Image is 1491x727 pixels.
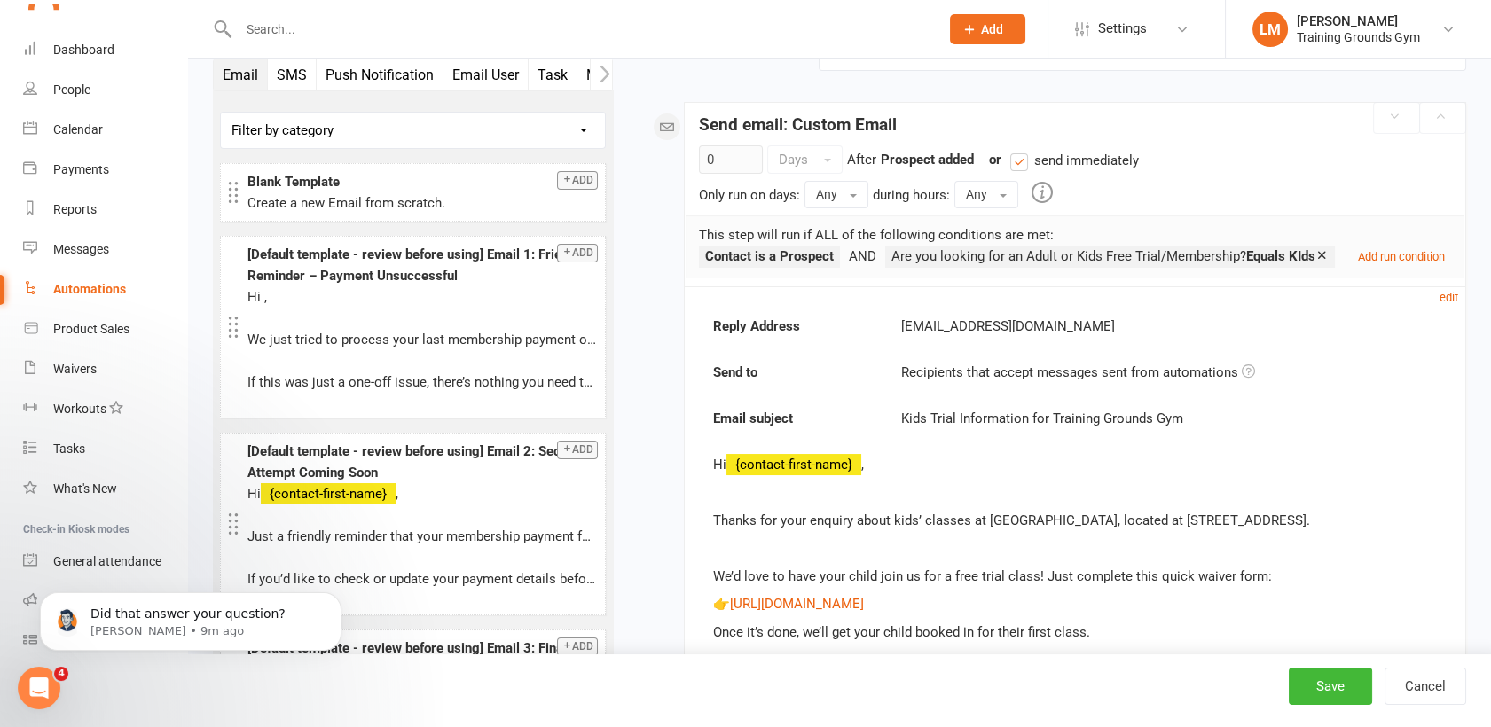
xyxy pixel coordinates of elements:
[53,122,103,137] div: Calendar
[131,7,227,37] h1: Messages
[169,144,219,162] div: • [DATE]
[41,598,77,610] span: Home
[82,537,131,556] div: • [DATE]
[981,22,1003,36] span: Add
[169,209,219,228] div: • [DATE]
[63,340,166,359] div: [PERSON_NAME]
[53,554,161,568] div: General attendance
[699,224,1451,246] p: This step will run if ALL of the following conditions are met:
[53,282,126,296] div: Automations
[20,126,56,161] img: Profile image for Toby
[23,150,187,190] a: Payments
[53,362,97,376] div: Waivers
[237,553,355,624] button: Help
[1098,9,1147,49] span: Settings
[557,637,598,656] button: Add
[281,598,310,610] span: Help
[63,537,78,556] div: Jia
[169,275,219,293] div: • [DATE]
[20,520,56,555] div: Profile image for Jia
[557,171,598,190] button: Add
[63,144,166,162] div: [PERSON_NAME]
[23,469,187,509] a: What's New
[700,316,888,337] strong: Reply Address
[23,389,187,429] a: Workouts
[1358,250,1445,263] small: Add run condition
[20,388,56,424] img: Profile image for Toby
[713,454,1437,475] p: Hi ,
[23,30,187,70] a: Dashboard
[873,184,950,206] div: during hours:
[214,59,268,90] button: Email
[143,598,211,610] span: Messages
[233,17,927,42] input: Search...
[63,389,258,403] span: Did that answer your question?
[1297,13,1420,29] div: [PERSON_NAME]
[577,59,674,90] button: Membership
[885,246,1335,268] li: Are you looking for an Adult or Kids Free Trial/Membership?
[23,349,187,389] a: Waivers
[713,621,1437,643] p: Once it’s done, we’ll get your child booked in for their first class.
[700,362,888,383] strong: Send to
[700,408,888,429] strong: Email subject
[23,70,187,110] a: People
[317,59,443,90] button: Push Notification
[23,230,187,270] a: Messages
[443,59,529,90] button: Email User
[1289,668,1372,705] button: Save
[20,323,56,358] img: Profile image for Toby
[847,152,876,168] span: After
[1440,291,1458,304] small: edit
[53,322,129,336] div: Product Sales
[53,481,117,496] div: What's New
[118,553,236,624] button: Messages
[730,596,864,612] a: [URL][DOMAIN_NAME]
[950,14,1025,44] button: Add
[881,152,974,168] strong: Prospect added
[102,472,152,490] div: • [DATE]
[529,59,577,90] button: Task
[23,190,187,230] a: Reports
[888,316,1451,337] div: [EMAIL_ADDRESS][DOMAIN_NAME]
[247,244,598,286] div: [Default template - review before using] Email 1: Friendly Reminder – Payment Unsuccessful
[53,242,109,256] div: Messages
[23,110,187,150] a: Calendar
[23,542,187,582] a: General attendance kiosk mode
[20,192,56,227] img: Profile image for Emily
[63,78,166,97] div: [PERSON_NAME]
[247,286,598,308] p: Hi ,
[53,162,109,176] div: Payments
[888,362,1451,383] div: Recipients that accept messages sent from automations
[63,209,166,228] div: [PERSON_NAME]
[268,59,317,90] button: SMS
[63,258,258,272] span: Did that answer your question?
[1385,668,1466,705] button: Cancel
[247,483,598,504] p: Hi ,
[705,248,834,264] strong: Contact is a Prospect
[247,441,598,483] div: [Default template - review before using] Email 2: Second Attempt Coming Soon
[247,171,598,192] div: Blank Template
[169,406,219,425] div: • [DATE]
[18,667,60,709] iframe: Intercom live chat
[1246,248,1315,264] strong: Equals KIds
[53,202,97,216] div: Reports
[1034,150,1139,168] span: send immediately
[53,82,90,97] div: People
[63,275,166,293] div: [PERSON_NAME]
[699,114,897,135] strong: Send email: Custom Email
[713,510,1437,531] p: Thanks for your enquiry about kids’ classes at [GEOGRAPHIC_DATA], located at [STREET_ADDRESS].
[169,340,219,359] div: • [DATE]
[1252,12,1288,47] div: LM
[699,184,800,206] div: Only run on days:
[713,593,1437,614] p: 👉
[63,472,98,490] div: Tahlia
[247,329,598,350] p: We just tried to process your last membership payment on for the amount of , but it looks like it...
[804,181,868,207] button: Any
[20,60,56,96] img: Profile image for Toby
[98,499,258,535] button: Ask a question
[63,406,166,425] div: [PERSON_NAME]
